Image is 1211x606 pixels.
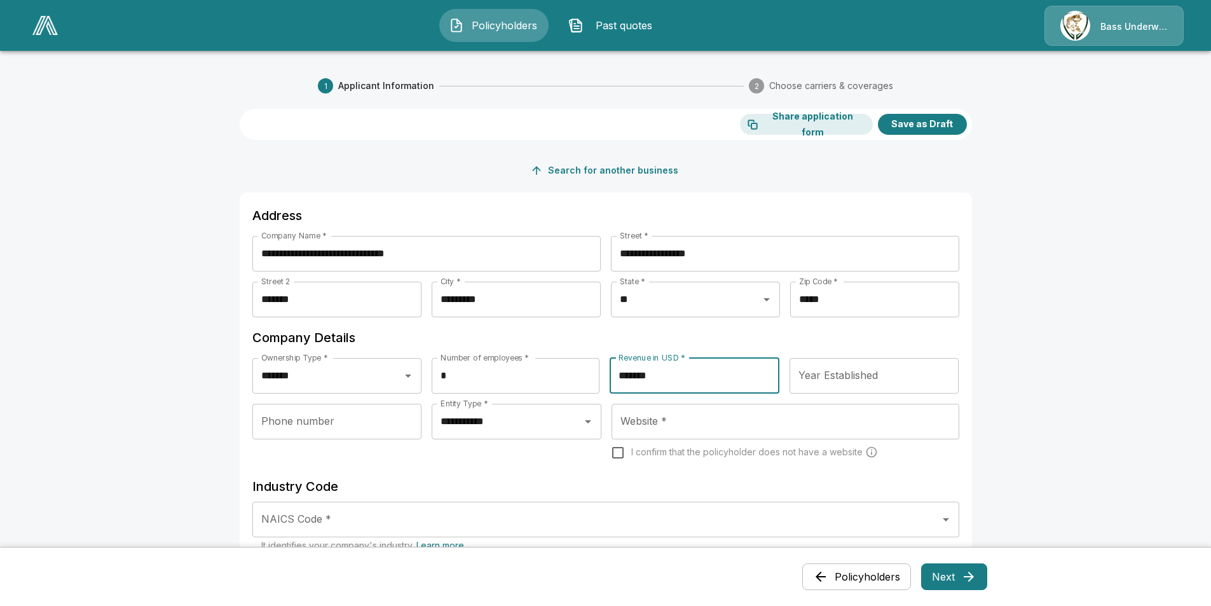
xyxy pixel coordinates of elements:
label: Ownership Type * [261,352,327,363]
h6: Industry Code [252,476,959,497]
img: Policyholders Icon [449,18,464,33]
h6: Address [252,205,959,226]
label: City * [441,276,461,287]
button: Open [399,367,417,385]
label: Number of employees * [441,352,529,363]
span: Choose carriers & coverages [769,79,893,92]
button: Policyholders [802,563,911,590]
label: Street 2 [261,276,290,287]
button: Open [579,413,597,430]
button: Next [921,563,987,590]
label: Street * [620,230,648,241]
span: I confirm that the policyholder does not have a website [631,446,863,458]
label: Revenue in USD * [619,352,685,363]
label: Company Name * [261,230,327,241]
span: Policyholders [469,18,539,33]
text: 1 [324,81,327,91]
h6: Company Details [252,327,959,348]
a: Learn more [416,540,464,551]
button: Open [758,291,776,308]
span: Applicant Information [338,79,434,92]
text: 2 [755,81,759,91]
button: Share application form [740,114,873,135]
svg: Carriers run a cyber security scan on the policyholders' websites. Please enter a website wheneve... [865,446,878,458]
label: Entity Type * [441,398,488,409]
span: It identifies your company's industry. [261,540,464,551]
button: Save as Draft [878,114,967,135]
button: Open [937,511,955,528]
label: Zip Code * [799,276,838,287]
img: AA Logo [32,16,58,35]
img: Past quotes Icon [568,18,584,33]
button: Past quotes IconPast quotes [559,9,668,42]
span: Past quotes [589,18,659,33]
button: Policyholders IconPolicyholders [439,9,549,42]
button: Search for another business [528,159,683,182]
label: State * [620,276,645,287]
